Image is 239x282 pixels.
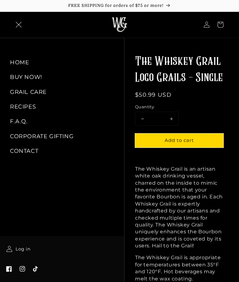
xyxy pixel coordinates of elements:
[6,3,233,8] p: FREE SHIPPING for orders of $75 or more!
[165,137,194,143] span: Add to cart
[135,255,221,281] span: The Whiskey Grail is appropriate for temperatures between 35°F and 120°F. Hot beverages may melt ...
[135,134,223,148] button: Add to cart
[135,91,171,98] span: $50.99 USD
[135,166,223,250] p: The Whiskey Grail is an artisan white oak drinking vessel, charred on the inside to mimic the env...
[135,104,223,110] label: Quantity
[135,54,223,86] h1: The Whiskey Grail Logo Grails - Single
[2,242,34,256] a: Log in
[112,17,127,32] img: The Whiskey Grail
[12,18,26,32] summary: Menu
